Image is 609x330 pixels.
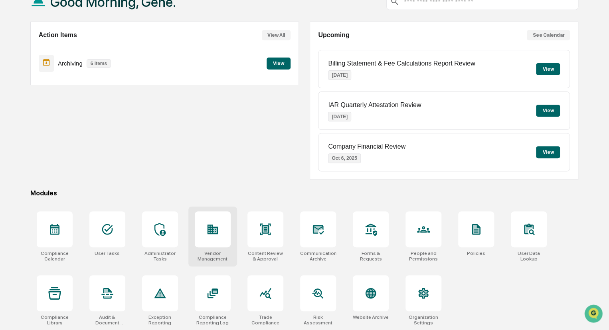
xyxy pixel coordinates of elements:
[328,101,421,109] p: IAR Quarterly Attestation Review
[328,70,351,80] p: [DATE]
[467,250,485,256] div: Policies
[300,314,336,326] div: Risk Assessment
[55,97,102,112] a: 🗄️Attestations
[8,17,145,30] p: How can we help?
[142,314,178,326] div: Exception Reporting
[30,189,578,197] div: Modules
[527,30,570,40] button: See Calendar
[89,314,125,326] div: Audit & Document Logs
[318,32,349,39] h2: Upcoming
[136,64,145,73] button: Start new chat
[247,314,283,326] div: Trade Compliance
[8,61,22,76] img: 1746055101610-c473b297-6a78-478c-a979-82029cc54cd1
[583,304,605,325] iframe: Open customer support
[300,250,336,262] div: Communications Archive
[405,314,441,326] div: Organization Settings
[195,250,231,262] div: Vendor Management
[267,59,291,67] a: View
[195,314,231,326] div: Compliance Reporting Log
[27,61,131,69] div: Start new chat
[79,135,97,141] span: Pylon
[5,113,53,127] a: 🔎Data Lookup
[66,101,99,109] span: Attestations
[267,58,291,70] button: View
[353,314,389,320] div: Website Archive
[536,105,560,117] button: View
[37,314,73,326] div: Compliance Library
[5,97,55,112] a: 🖐️Preclearance
[95,250,120,256] div: User Tasks
[8,117,14,123] div: 🔎
[16,101,51,109] span: Preclearance
[262,30,291,40] button: View All
[27,69,101,76] div: We're available if you need us!
[142,250,178,262] div: Administrator Tasks
[328,112,351,121] p: [DATE]
[247,250,283,262] div: Content Review & Approval
[511,250,547,262] div: User Data Lookup
[39,32,77,39] h2: Action Items
[536,63,560,75] button: View
[58,101,64,108] div: 🗄️
[8,101,14,108] div: 🖐️
[405,250,441,262] div: People and Permissions
[37,250,73,262] div: Compliance Calendar
[56,135,97,141] a: Powered byPylon
[328,60,475,67] p: Billing Statement & Fee Calculations Report Review
[58,60,83,67] p: Archiving
[328,143,405,150] p: Company Financial Review
[536,146,560,158] button: View
[16,116,50,124] span: Data Lookup
[87,59,111,68] p: 6 items
[353,250,389,262] div: Forms & Requests
[328,153,360,163] p: Oct 6, 2025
